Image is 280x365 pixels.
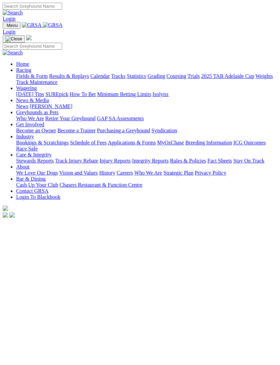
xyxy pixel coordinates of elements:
a: Applications & Forms [108,140,156,145]
a: Track Injury Rebate [55,158,98,164]
a: ICG Outcomes [233,140,266,145]
a: Contact GRSA [16,188,48,194]
div: Greyhounds as Pets [16,116,277,122]
a: Stay On Track [233,158,264,164]
a: Grading [148,73,165,79]
img: logo-grsa-white.png [3,206,8,211]
a: Wagering [16,85,37,91]
div: Industry [16,140,277,152]
a: Cash Up Your Club [16,182,58,188]
div: Racing [16,73,277,85]
a: Weights [255,73,273,79]
a: Integrity Reports [132,158,169,164]
a: 2025 TAB Adelaide Cup [201,73,254,79]
a: Breeding Information [185,140,232,145]
img: Close [5,36,22,42]
a: Results & Replays [49,73,89,79]
a: Bar & Dining [16,176,46,182]
a: Tracks [111,73,126,79]
a: Trials [187,73,200,79]
a: Careers [116,170,133,176]
a: How To Bet [70,91,96,97]
input: Search [3,43,62,50]
a: We Love Our Dogs [16,170,58,176]
a: Minimum Betting Limits [97,91,151,97]
button: Toggle navigation [3,22,20,29]
img: twitter.svg [9,212,15,218]
a: Rules & Policies [170,158,206,164]
a: Bookings & Scratchings [16,140,68,145]
a: Fact Sheets [207,158,232,164]
img: logo-grsa-white.png [26,35,32,40]
a: Greyhounds as Pets [16,109,58,115]
a: Login [3,29,15,35]
a: Race Safe [16,146,38,151]
a: Schedule of Fees [70,140,106,145]
a: [PERSON_NAME] [30,103,72,109]
img: facebook.svg [3,212,8,218]
div: Wagering [16,91,277,97]
a: History [99,170,115,176]
a: Login To Blackbook [16,194,60,200]
a: Fields & Form [16,73,48,79]
a: Industry [16,134,34,139]
a: Chasers Restaurant & Function Centre [59,182,142,188]
a: Get Involved [16,122,44,127]
a: Track Maintenance [16,79,57,85]
a: Care & Integrity [16,152,52,157]
a: Become a Trainer [57,128,96,133]
a: [DATE] Tips [16,91,44,97]
img: Search [3,50,23,56]
a: Racing [16,67,31,73]
a: About [16,164,30,170]
a: Vision and Values [59,170,98,176]
a: Purchasing a Greyhound [97,128,150,133]
a: Coursing [167,73,186,79]
img: Search [3,10,23,16]
button: Toggle navigation [3,35,25,43]
img: GRSA [43,22,63,28]
a: Isolynx [152,91,169,97]
a: Retire Your Greyhound [45,116,96,121]
a: Injury Reports [99,158,131,164]
div: News & Media [16,103,277,109]
a: Become an Owner [16,128,56,133]
div: Get Involved [16,128,277,134]
a: News [16,103,28,109]
a: MyOzChase [157,140,184,145]
a: Stewards Reports [16,158,54,164]
a: News & Media [16,97,49,103]
a: Calendar [90,73,110,79]
a: GAP SA Assessments [97,116,144,121]
a: SUREpick [45,91,68,97]
a: Login [3,16,15,21]
a: Privacy Policy [195,170,226,176]
a: Who We Are [134,170,162,176]
div: Care & Integrity [16,158,277,164]
a: Home [16,61,29,67]
img: GRSA [22,22,42,28]
div: Bar & Dining [16,182,277,188]
a: Statistics [127,73,146,79]
a: Who We Are [16,116,44,121]
a: Syndication [151,128,177,133]
span: Menu [7,23,18,28]
div: About [16,170,277,176]
a: Strategic Plan [164,170,193,176]
input: Search [3,3,62,10]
